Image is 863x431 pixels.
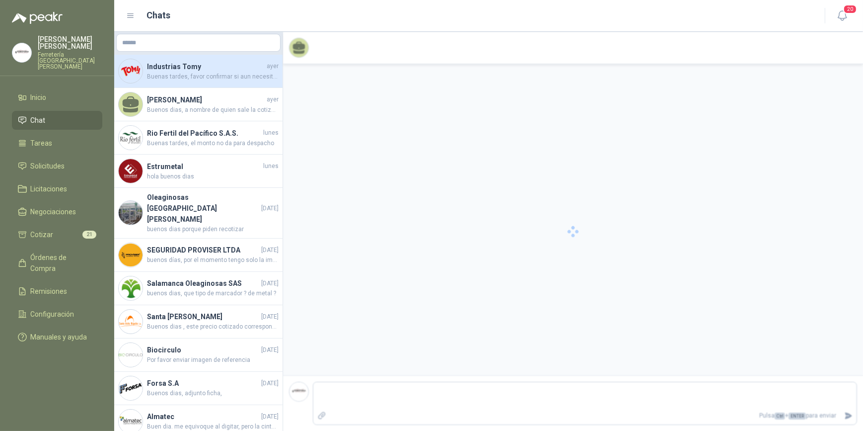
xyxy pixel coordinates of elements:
[119,243,143,267] img: Company Logo
[147,192,259,225] h4: Oleaginosas [GEOGRAPHIC_DATA][PERSON_NAME]
[147,345,259,355] h4: Biocirculo
[114,155,283,188] a: Company LogoEstrumetalluneshola buenos dias
[12,43,31,62] img: Company Logo
[114,188,283,239] a: Company LogoOleaginosas [GEOGRAPHIC_DATA][PERSON_NAME][DATE]buenos dias porque piden recotizar
[261,246,279,255] span: [DATE]
[147,172,279,181] span: hola buenos dias
[147,245,259,256] h4: SEGURIDAD PROVISER LTDA
[119,276,143,300] img: Company Logo
[38,36,102,50] p: [PERSON_NAME] [PERSON_NAME]
[261,204,279,213] span: [DATE]
[263,128,279,138] span: lunes
[147,105,279,115] span: Buenos dias, a nombre de quien sale la cotizacion ?
[38,52,102,70] p: Ferretería [GEOGRAPHIC_DATA][PERSON_NAME]
[12,328,102,346] a: Manuales y ayuda
[261,412,279,422] span: [DATE]
[31,115,46,126] span: Chat
[261,379,279,388] span: [DATE]
[114,239,283,272] a: Company LogoSEGURIDAD PROVISER LTDA[DATE]buenos días, por el momento tengo solo la imagen porque ...
[12,179,102,198] a: Licitaciones
[147,256,279,265] span: buenos días, por el momento tengo solo la imagen porque se mandan a fabricar
[119,376,143,400] img: Company Logo
[31,286,68,297] span: Remisiones
[114,55,283,88] a: Company LogoIndustrias TomyayerBuenas tardes, favor confirmar si aun necesitan este requerimiento
[114,121,283,155] a: Company LogoRio Fertil del Pacífico S.A.S.lunesBuenas tardes, el monto no da para despacho
[31,206,76,217] span: Negociaciones
[12,305,102,324] a: Configuración
[114,272,283,305] a: Company LogoSalamanca Oleaginosas SAS[DATE]buenos dias, que tipo de marcador ? de metal ?
[263,162,279,171] span: lunes
[12,111,102,130] a: Chat
[31,229,54,240] span: Cotizar
[147,139,279,148] span: Buenas tardes, el monto no da para despacho
[119,59,143,83] img: Company Logo
[147,411,259,422] h4: Almatec
[147,161,261,172] h4: Estrumetal
[267,95,279,104] span: ayer
[119,126,143,150] img: Company Logo
[147,311,259,322] h4: Santa [PERSON_NAME]
[12,134,102,153] a: Tareas
[31,183,68,194] span: Licitaciones
[114,372,283,405] a: Company LogoForsa S.A[DATE]Buenos dias, adjunto ficha,
[147,128,261,139] h4: Rio Fertil del Pacífico S.A.S.
[119,343,143,367] img: Company Logo
[267,62,279,71] span: ayer
[147,61,265,72] h4: Industrias Tomy
[82,231,96,239] span: 21
[147,389,279,398] span: Buenos dias, adjunto ficha,
[31,309,74,320] span: Configuración
[261,345,279,355] span: [DATE]
[31,138,53,149] span: Tareas
[147,8,171,22] h1: Chats
[12,88,102,107] a: Inicio
[843,4,857,14] span: 20
[12,282,102,301] a: Remisiones
[31,332,87,343] span: Manuales y ayuda
[31,92,47,103] span: Inicio
[147,322,279,332] span: Buenos dias , este precio cotizado corresponde a promocion de Julio , ya en agosto el precio es d...
[12,12,63,24] img: Logo peakr
[147,225,279,234] span: buenos dias porque piden recotizar
[147,289,279,298] span: buenos dias, que tipo de marcador ? de metal ?
[12,225,102,244] a: Cotizar21
[31,252,93,274] span: Órdenes de Compra
[114,339,283,372] a: Company LogoBiocirculo[DATE]Por favor enviar imagen de referencia
[12,202,102,221] a: Negociaciones
[114,88,283,121] a: [PERSON_NAME]ayerBuenos dias, a nombre de quien sale la cotizacion ?
[147,378,259,389] h4: Forsa S.A
[31,161,65,172] span: Solicitudes
[119,159,143,183] img: Company Logo
[147,278,259,289] h4: Salamanca Oleaginosas SAS
[147,72,279,82] span: Buenas tardes, favor confirmar si aun necesitan este requerimiento
[12,157,102,175] a: Solicitudes
[147,355,279,365] span: Por favor enviar imagen de referencia
[261,312,279,322] span: [DATE]
[833,7,851,25] button: 20
[119,310,143,334] img: Company Logo
[261,279,279,288] span: [DATE]
[12,248,102,278] a: Órdenes de Compra
[119,201,143,225] img: Company Logo
[114,305,283,339] a: Company LogoSanta [PERSON_NAME][DATE]Buenos dias , este precio cotizado corresponde a promocion d...
[147,94,265,105] h4: [PERSON_NAME]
